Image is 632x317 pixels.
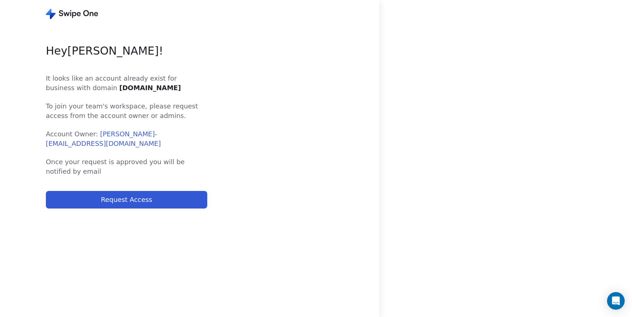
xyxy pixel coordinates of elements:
[607,292,625,310] div: Open Intercom Messenger
[46,43,207,59] span: Hey [PERSON_NAME] !
[46,129,207,148] span: Account Owner:
[46,102,207,121] span: To join your team's workspace, please request access from the account owner or admins.
[119,84,181,92] span: [DOMAIN_NAME]
[46,191,207,209] button: Request Access
[46,157,207,176] span: Once your request is approved you will be notified by email
[46,74,207,93] span: It looks like an account already exist for business with domain
[46,130,161,147] span: [PERSON_NAME] - [EMAIL_ADDRESS][DOMAIN_NAME]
